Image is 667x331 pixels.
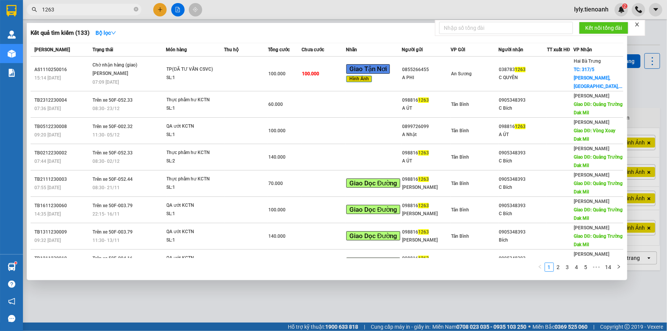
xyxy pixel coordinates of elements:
[268,102,283,107] span: 60.000
[439,22,573,34] input: Nhập số tổng đài
[93,177,133,182] span: Trên xe 50F-052.44
[402,175,450,183] div: 098816
[515,124,526,129] span: 1263
[8,31,16,39] img: warehouse-icon
[635,22,640,27] span: close
[166,47,187,52] span: Món hàng
[499,183,547,191] div: C Bích
[402,96,450,104] div: 098816
[34,66,90,74] div: AS1110250016
[614,263,623,272] button: right
[346,178,400,188] span: Giao Dọc Đường
[451,128,469,133] span: Tân Bình
[167,157,224,165] div: SL: 2
[346,76,372,83] span: Hình Ảnh
[536,263,545,272] li: Previous Page
[15,262,17,264] sup: 1
[499,228,547,236] div: 0905348393
[167,96,224,104] div: Thực phẩm hư KCTN
[499,123,547,131] div: 098816
[585,24,622,32] span: Kết nối tổng đài
[31,29,89,37] h3: Kết quả tìm kiếm ( 133 )
[499,175,547,183] div: 0905348393
[167,131,224,139] div: SL: 1
[346,205,400,214] span: Giao Dọc Đường
[167,236,224,245] div: SL: 1
[402,183,450,191] div: [PERSON_NAME]
[499,157,547,165] div: C Bích
[402,47,423,52] span: Người gửi
[93,97,133,103] span: Trên xe 50F-052.33
[538,264,542,269] span: left
[617,264,621,269] span: right
[574,172,610,178] span: [PERSON_NAME]
[579,22,628,34] button: Kết nối tổng đài
[591,263,603,272] span: •••
[346,64,390,73] span: Giao Tận Nơi
[8,69,16,77] img: solution-icon
[515,67,526,72] span: 1263
[402,236,450,244] div: [PERSON_NAME]
[614,263,623,272] li: Next Page
[8,263,16,271] img: warehouse-icon
[547,47,570,52] span: TT xuất HĐ
[563,263,572,272] li: 3
[34,159,61,164] span: 07:44 [DATE]
[402,123,450,131] div: 0899726099
[42,5,132,14] input: Tìm tên, số ĐT hoặc mã đơn
[574,181,623,195] span: Giao DĐ: Quảng Trường Dak Mil
[545,263,553,271] a: 1
[167,104,224,113] div: SL: 1
[268,181,283,186] span: 70.000
[451,71,472,76] span: An Sương
[498,47,523,52] span: Người nhận
[402,228,450,236] div: 098816
[34,175,90,183] div: TB2111230003
[574,58,601,64] span: Hai Bà Trưng
[402,157,450,165] div: A ÚT
[93,132,120,138] span: 11:30 - 05/12
[574,146,610,151] span: [PERSON_NAME]
[134,7,138,11] span: close-circle
[554,263,563,272] li: 2
[89,27,122,39] button: Bộ lọcdown
[224,47,239,52] span: Thu hộ
[32,7,37,12] span: search
[499,96,547,104] div: 0905348393
[268,207,286,213] span: 100.000
[34,96,90,104] div: TB2312230004
[93,211,120,217] span: 22:15 - 16/11
[451,154,469,160] span: Tân Bình
[499,202,547,210] div: 0905348393
[93,229,133,235] span: Trên xe 50F-003.79
[8,281,15,288] span: question-circle
[93,159,120,164] span: 08:30 - 02/12
[167,122,224,131] div: QA ướt KCTN
[581,263,591,272] li: 5
[93,256,133,261] span: Trên xe 50F-004.16
[167,175,224,183] div: Thực phẩm hư KCTN
[451,102,469,107] span: Tân Bình
[574,128,616,142] span: Giao DĐ: Vòng Xoay Dak Mil
[499,236,547,244] div: Bích
[268,47,290,52] span: Tổng cước
[34,75,61,81] span: 15:14 [DATE]
[96,30,116,36] strong: Bộ lọc
[346,258,400,267] span: Giao Dọc Đường
[574,234,623,247] span: Giao DĐ: Quảng Trường Dak Mil
[167,149,224,157] div: Thực phẩm hư KCTN
[93,47,113,52] span: Trạng thái
[574,93,610,99] span: [PERSON_NAME]
[563,263,572,271] a: 3
[554,263,563,271] a: 2
[346,47,357,52] span: Nhãn
[34,185,61,190] span: 07:55 [DATE]
[402,210,450,218] div: [PERSON_NAME]
[499,104,547,112] div: C Bích
[346,231,400,240] span: Giao Dọc Đường
[93,203,133,208] span: Trên xe 50F-003.79
[93,150,133,156] span: Trên xe 50F-052.33
[499,210,547,218] div: C Bích
[574,207,623,221] span: Giao DĐ: Quảng Trường Dak Mil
